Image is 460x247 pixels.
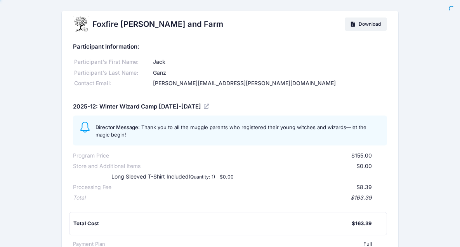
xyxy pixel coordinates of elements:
h5: Participant Information: [73,44,387,51]
div: Ganz [151,69,387,77]
div: Program Price [73,152,109,160]
div: [PERSON_NAME][EMAIL_ADDRESS][PERSON_NAME][DOMAIN_NAME] [151,79,387,88]
div: Total [73,194,85,202]
div: Total Cost [73,220,352,228]
div: Participant's Last Name: [73,69,151,77]
span: Director Message: [95,124,140,130]
h5: 2025-12: Winter Wizard Camp [DATE]-[DATE] [73,103,210,110]
div: $0.00 [141,162,372,170]
div: $163.39 [352,220,371,228]
div: $8.39 [111,183,372,191]
h2: Foxfire [PERSON_NAME] and Farm [92,19,223,29]
a: Download [345,18,387,31]
span: Download [359,21,381,27]
a: View Registration Details [204,103,210,110]
div: Participant's First Name: [73,58,151,66]
div: Jack [151,58,387,66]
div: Store and Additional Items [73,162,141,170]
div: Processing Fee [73,183,111,191]
div: $163.39 [85,194,372,202]
span: $155.00 [351,152,372,159]
span: Thank you to all the muggle parents who registered their young witches and wizards—let the magic ... [95,124,366,138]
div: Contact Email: [73,79,151,88]
div: Long Sleeved T-Shirt Included [96,173,283,181]
small: (Quantity: 1) [189,174,215,180]
small: $0.00 [220,174,234,180]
